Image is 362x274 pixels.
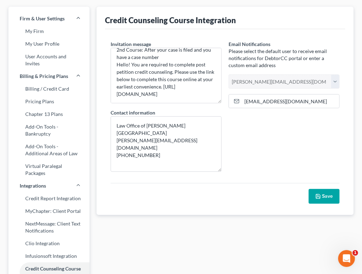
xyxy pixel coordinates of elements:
[8,12,90,25] a: Firm & User Settings
[20,15,65,22] span: Firm & User Settings
[8,237,90,250] a: Clio Integration
[8,108,90,120] a: Chapter 13 Plans
[8,250,90,262] a: Infusionsoft Integration
[8,95,90,108] a: Pricing Plans
[20,73,68,80] span: Billing & Pricing Plans
[8,180,90,192] a: Integrations
[229,48,340,69] p: Please select the default user to receive email notifications for DebtorCC portal or enter a cust...
[111,40,151,48] label: Invitation message
[8,70,90,83] a: Billing & Pricing Plans
[105,15,236,25] div: Credit Counseling Course Integration
[111,109,155,116] label: Contact information
[229,40,270,48] label: Email Notifications
[338,250,355,267] iframe: Intercom live chat
[8,120,90,140] a: Add-On Tools - Bankruptcy
[8,50,90,70] a: User Accounts and Invites
[8,217,90,237] a: NextMessage: Client Text Notifications
[353,250,358,256] span: 1
[8,192,90,205] a: Credit Report Integration
[20,182,46,189] span: Integrations
[8,38,90,50] a: My User Profile
[8,140,90,160] a: Add-On Tools - Additional Areas of Law
[8,160,90,180] a: Virtual Paralegal Packages
[8,205,90,217] a: MyChapter: Client Portal
[8,83,90,95] a: Billing / Credit Card
[309,189,340,204] button: Save
[242,94,339,108] input: Enter email...
[8,25,90,38] a: My Firm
